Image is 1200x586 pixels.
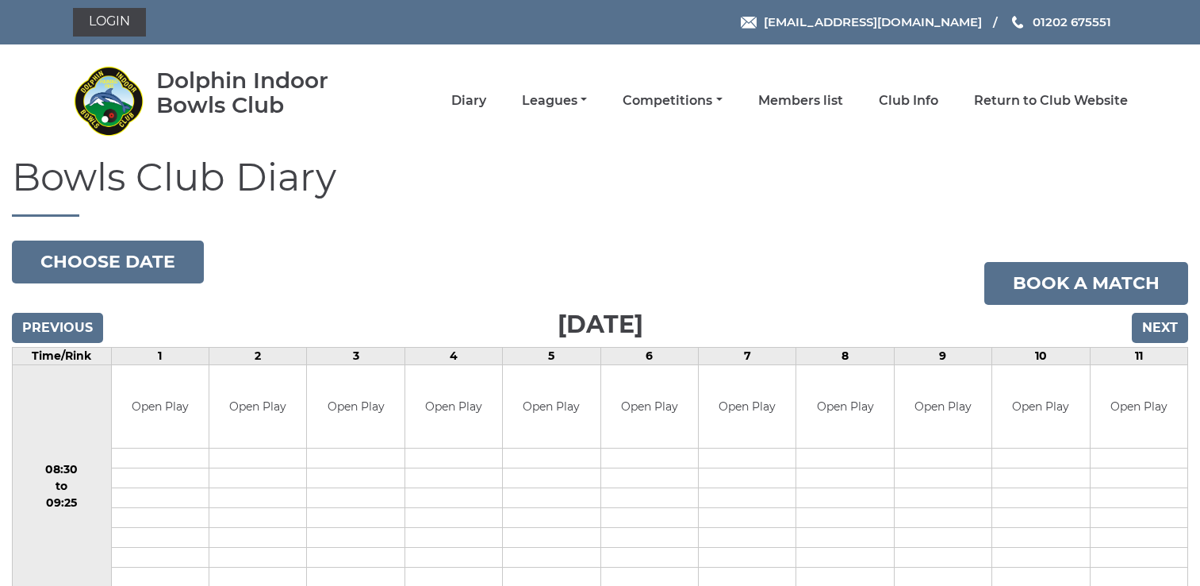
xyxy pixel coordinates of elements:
td: 7 [698,347,796,364]
td: Open Play [796,365,893,449]
input: Previous [12,313,103,343]
td: 5 [503,347,600,364]
td: 1 [111,347,209,364]
td: Time/Rink [13,347,112,364]
td: Open Play [307,365,404,449]
td: 11 [1090,347,1188,364]
td: 2 [209,347,306,364]
td: Open Play [209,365,306,449]
td: 10 [992,347,1090,364]
a: Diary [451,92,486,110]
a: Book a match [984,262,1188,305]
a: Return to Club Website [974,92,1128,110]
input: Next [1132,313,1188,343]
a: Members list [758,92,843,110]
span: 01202 675551 [1033,14,1111,29]
img: Phone us [1012,16,1023,29]
td: 3 [307,347,404,364]
td: 4 [404,347,502,364]
img: Dolphin Indoor Bowls Club [73,65,144,137]
div: Dolphin Indoor Bowls Club [156,68,374,118]
td: Open Play [699,365,796,449]
a: Phone us 01202 675551 [1010,13,1111,31]
a: Competitions [623,92,722,110]
td: Open Play [1091,365,1188,449]
a: Club Info [879,92,938,110]
a: Leagues [522,92,587,110]
td: Open Play [601,365,698,449]
td: 6 [600,347,698,364]
td: Open Play [405,365,502,449]
button: Choose date [12,241,204,283]
a: Login [73,8,146,37]
td: 9 [894,347,991,364]
td: Open Play [992,365,1089,449]
img: Email [741,17,757,29]
td: Open Play [503,365,600,449]
a: Email [EMAIL_ADDRESS][DOMAIN_NAME] [741,13,982,31]
td: Open Play [112,365,209,449]
h1: Bowls Club Diary [12,156,1188,217]
td: 8 [796,347,894,364]
td: Open Play [895,365,991,449]
span: [EMAIL_ADDRESS][DOMAIN_NAME] [764,14,982,29]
